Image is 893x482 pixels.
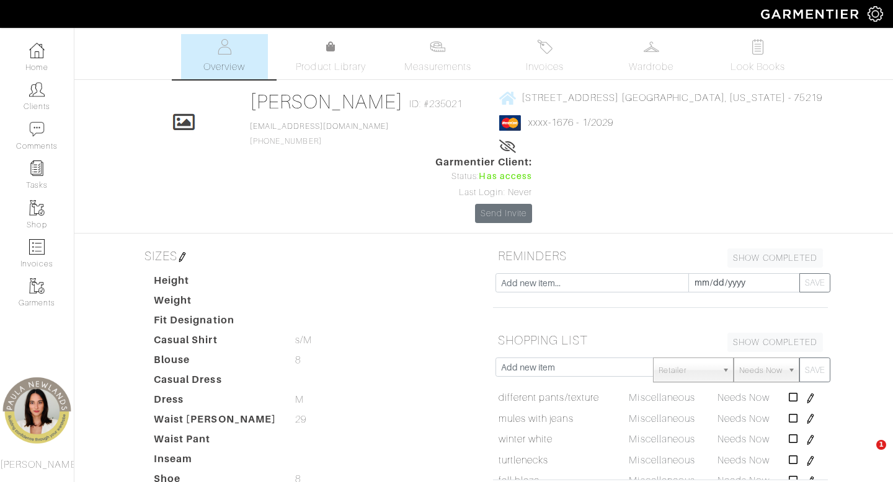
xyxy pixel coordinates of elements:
dt: Inseam [144,452,286,471]
dt: Casual Shirt [144,333,286,353]
span: s/M [295,333,312,348]
a: different pants/texture [499,390,599,405]
img: mastercard-2c98a0d54659f76b027c6839bea21931c3e23d06ea5b2b5660056f2e14d2f154.png [499,115,521,131]
span: Needs Now [718,455,770,466]
img: garments-icon-b7da505a4dc4fd61783c78ac3ca0ef83fa9d6f193b1c9dc38574b1d14d53ca28.png [29,200,45,216]
h5: SIZES [140,243,474,268]
span: Overview [203,59,245,74]
span: M [295,392,304,407]
img: pen-cf24a1663064a2ec1b9c1bd2387e9de7a2fa800b781884d57f21acf72779bad2.png [177,252,187,262]
span: 8 [295,353,301,367]
img: basicinfo-40fd8af6dae0f16599ec9e87c0ef1c0a1fdea2edbe929e3d69a839185d80c458.svg [216,39,232,55]
img: orders-27d20c2124de7fd6de4e0e44c1d41de31381a507db9b33961299e4e07d508b8c.svg [537,39,553,55]
span: Needs Now [718,392,770,403]
dt: Waist [PERSON_NAME] [144,412,286,432]
span: Needs Now [718,413,770,424]
button: SAVE [799,357,830,382]
img: clients-icon-6bae9207a08558b7cb47a8932f037763ab4055f8c8b6bfacd5dc20c3e0201464.png [29,82,45,97]
span: Wardrobe [629,59,673,74]
img: wardrobe-487a4870c1b7c33e795ec22d11cfc2ed9d08956e64fb3008fe2437562e282088.svg [644,39,659,55]
img: pen-cf24a1663064a2ec1b9c1bd2387e9de7a2fa800b781884d57f21acf72779bad2.png [806,393,815,403]
dt: Dress [144,392,286,412]
dt: Height [144,273,286,293]
a: Product Library [288,40,375,74]
a: Overview [181,34,268,79]
img: comment-icon-a0a6a9ef722e966f86d9cbdc48e553b5cf19dbc54f86b18d962a5391bc8f6eb6.png [29,121,45,137]
h5: REMINDERS [493,243,828,268]
iframe: Intercom live chat [851,440,881,470]
img: garments-icon-b7da505a4dc4fd61783c78ac3ca0ef83fa9d6f193b1c9dc38574b1d14d53ca28.png [29,278,45,294]
div: Last Login: Never [435,186,532,199]
img: reminder-icon-8004d30b9f0a5d33ae49ab947aed9ed385cf756f9e5892f1edd6e32f2345188e.png [29,160,45,176]
a: Wardrobe [608,34,695,79]
span: Invoices [526,59,564,74]
a: [STREET_ADDRESS] [GEOGRAPHIC_DATA], [US_STATE] - 75219 [499,90,822,105]
span: Needs Now [718,434,770,445]
span: Garmentier Client: [435,155,532,170]
img: pen-cf24a1663064a2ec1b9c1bd2387e9de7a2fa800b781884d57f21acf72779bad2.png [806,435,815,445]
span: Retailer [659,358,717,383]
a: turtlenecks [499,453,549,468]
a: Look Books [714,34,801,79]
span: Miscellaneous [629,392,695,403]
button: SAVE [799,273,830,292]
div: Status: [435,170,532,183]
input: Add new item... [495,273,689,292]
img: pen-cf24a1663064a2ec1b9c1bd2387e9de7a2fa800b781884d57f21acf72779bad2.png [806,456,815,466]
a: winter white [499,432,553,447]
img: pen-cf24a1663064a2ec1b9c1bd2387e9de7a2fa800b781884d57f21acf72779bad2.png [806,414,815,424]
span: Look Books [731,59,786,74]
img: todo-9ac3debb85659649dc8f770b8b6100bb5dab4b48dedcbae339e5042a72dfd3cc.svg [750,39,766,55]
dt: Weight [144,293,286,313]
a: Invoices [501,34,588,79]
a: [EMAIL_ADDRESS][DOMAIN_NAME] [250,122,389,131]
dt: Blouse [144,353,286,372]
a: [PERSON_NAME] [250,90,403,113]
a: SHOW COMPLETED [727,248,823,268]
dt: Fit Designation [144,313,286,333]
span: 29 [295,412,306,427]
a: SHOW COMPLETED [727,333,823,352]
img: garmentier-logo-header-white-b43fb05a5012e4ada735d5af1a66efaba907eab6374d6393d1fbf88cb4ef424d.png [755,3,868,25]
a: mules with jeans [499,411,574,426]
a: Measurements [394,34,482,79]
span: [STREET_ADDRESS] [GEOGRAPHIC_DATA], [US_STATE] - 75219 [522,92,822,103]
a: xxxx-1676 - 1/2029 [528,117,613,128]
img: gear-icon-white-bd11855cb880d31180b6d7d6211b90ccbf57a29d726f0c71d8c61bd08dd39cc2.png [868,6,883,22]
span: Has access [479,170,532,183]
img: dashboard-icon-dbcd8f5a0b271acd01030246c82b418ddd0df26cd7fceb0bd07c9910d44c42f6.png [29,43,45,58]
span: [PHONE_NUMBER] [250,122,389,146]
dt: Waist Pant [144,432,286,452]
span: Product Library [296,59,366,74]
img: orders-icon-0abe47150d42831381b5fb84f609e132dff9fe21cb692f30cb5eec754e2cba89.png [29,239,45,255]
span: Miscellaneous [629,455,695,466]
dt: Casual Dress [144,372,286,392]
span: Measurements [404,59,472,74]
a: Send Invite [475,204,532,223]
span: ID: #235021 [409,97,463,112]
img: measurements-466bbee1fd09ba9460f595b01e5d73f9e2bff037440d3c8f018324cb6cdf7a4a.svg [430,39,445,55]
h5: SHOPPING LIST [493,328,828,353]
span: Miscellaneous [629,413,695,424]
span: Needs Now [739,358,783,383]
span: 1 [876,440,886,450]
span: Miscellaneous [629,434,695,445]
input: Add new item [495,357,654,377]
